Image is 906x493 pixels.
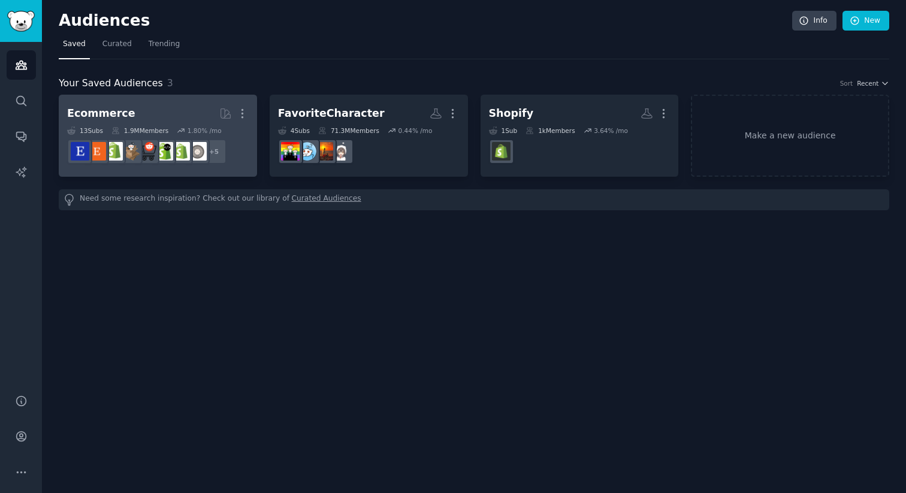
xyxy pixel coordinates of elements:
[398,126,433,135] div: 0.44 % /mo
[171,142,190,161] img: Dropshipping_Guide
[201,139,226,164] div: + 5
[292,193,361,206] a: Curated Audiences
[59,11,792,31] h2: Audiences
[59,76,163,91] span: Your Saved Audiences
[67,106,135,121] div: Ecommerce
[104,142,123,161] img: shopify
[71,142,89,161] img: EtsySellers
[857,79,878,87] span: Recent
[59,189,889,210] div: Need some research inspiration? Check out our library of
[492,142,511,161] img: ShopifyDevelopment
[298,142,316,161] img: AskReddit
[188,126,222,135] div: 1.80 % /mo
[59,35,90,59] a: Saved
[842,11,889,31] a: New
[121,142,140,161] img: dropship
[318,126,379,135] div: 71.3M Members
[792,11,836,31] a: Info
[144,35,184,59] a: Trending
[63,39,86,50] span: Saved
[7,11,35,32] img: GummySearch logo
[87,142,106,161] img: Etsy
[331,142,350,161] img: anime
[98,35,136,59] a: Curated
[270,95,468,177] a: FavoriteCharacter4Subs71.3MMembers0.44% /moanimeMoescapeAskRedditFavoriteCharacter
[481,95,679,177] a: Shopify1Sub1kMembers3.64% /moShopifyDevelopment
[149,39,180,50] span: Trending
[526,126,575,135] div: 1k Members
[67,126,103,135] div: 13 Sub s
[188,142,207,161] img: ShopifyeCommerce
[840,79,853,87] div: Sort
[594,126,628,135] div: 3.64 % /mo
[138,142,156,161] img: ecommerce
[278,106,385,121] div: FavoriteCharacter
[278,126,310,135] div: 4 Sub s
[281,142,300,161] img: FavoriteCharacter
[315,142,333,161] img: Moescape
[155,142,173,161] img: shopifyDev
[489,106,534,121] div: Shopify
[111,126,168,135] div: 1.9M Members
[857,79,889,87] button: Recent
[489,126,518,135] div: 1 Sub
[59,95,257,177] a: Ecommerce13Subs1.9MMembers1.80% /mo+5ShopifyeCommerceDropshipping_GuideshopifyDevecommercedropshi...
[691,95,889,177] a: Make a new audience
[102,39,132,50] span: Curated
[167,77,173,89] span: 3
